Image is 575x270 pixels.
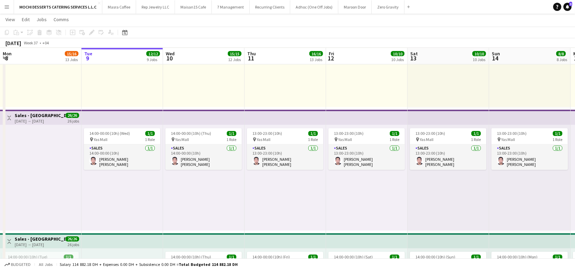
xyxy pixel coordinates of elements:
a: Edit [19,15,32,24]
span: 1 Role [471,137,481,142]
button: Budgeted [3,261,32,268]
app-card-role: Sales1/114:00-00:00 (10h)[PERSON_NAME] [PERSON_NAME] [165,145,242,170]
span: Comms [54,16,69,23]
div: [DATE] → [DATE] [15,119,65,124]
div: 26 jobs [68,118,79,124]
span: All jobs [38,262,54,267]
div: 13:00-23:00 (10h)1/1 Yas Mall1 RoleSales1/113:00-23:00 (10h)[PERSON_NAME] [PERSON_NAME] [328,128,405,170]
span: 9 [83,54,92,62]
span: Sun [492,51,500,57]
span: 1/1 [145,131,155,136]
span: Fri [329,51,334,57]
span: Yas Mall [338,137,352,142]
app-job-card: 13:00-23:00 (10h)1/1 Yas Mall1 RoleSales1/113:00-23:00 (10h)[PERSON_NAME] [PERSON_NAME] [247,128,323,170]
span: 1 Role [308,137,318,142]
span: 10/10 [472,51,486,56]
span: 1/1 [64,255,73,260]
span: Budgeted [11,262,31,267]
span: Thu [247,51,256,57]
app-job-card: 13:00-23:00 (10h)1/1 Yas Mall1 RoleSales1/113:00-23:00 (10h)[PERSON_NAME] [PERSON_NAME] [491,128,568,170]
button: Recurring Clients [250,0,290,14]
span: Yas Mall [175,137,189,142]
span: 10/10 [391,51,404,56]
span: 14:00-00:00 (10h) (Wed) [89,131,130,136]
a: 3 [563,3,572,11]
span: 26/26 [65,113,79,118]
span: Total Budgeted 114 882.18 DH [179,262,238,267]
span: 26/26 [65,237,79,242]
span: 13:00-23:00 (10h) [334,131,364,136]
app-job-card: 14:00-00:00 (10h) (Thu)1/1 Yas Mall1 RoleSales1/114:00-00:00 (10h)[PERSON_NAME] [PERSON_NAME] [165,128,242,170]
span: Edit [22,16,30,23]
span: Sat [410,51,418,57]
span: 15/16 [65,51,78,56]
div: [DATE] → [DATE] [15,242,65,247]
span: Mon [3,51,12,57]
span: 8 [2,54,12,62]
div: 10 Jobs [473,57,486,62]
app-card-role: Sales1/113:00-23:00 (10h)[PERSON_NAME] [PERSON_NAME] [410,145,486,170]
span: 14 [491,54,500,62]
span: Yas Mall [257,137,270,142]
app-card-role: Sales1/113:00-23:00 (10h)[PERSON_NAME] [PERSON_NAME] [247,145,323,170]
span: Yas Mall [94,137,107,142]
app-card-role: Sales1/114:00-00:00 (10h)[PERSON_NAME] [PERSON_NAME] [84,145,160,170]
span: 14:00-00:00 (10h) (Thu) [171,131,211,136]
span: Tue [84,51,92,57]
app-card-role: Sales1/113:00-23:00 (10h)[PERSON_NAME] [PERSON_NAME] [328,145,405,170]
h3: Sales - [GEOGRAPHIC_DATA] 3 [15,113,65,119]
span: Week 37 [23,40,40,45]
span: Yas Mall [420,137,433,142]
button: Adhoc (One Off Jobs) [290,0,338,14]
span: 14:00-00:00 (10h) (Tue) [8,255,47,260]
div: [DATE] [5,40,21,46]
div: 13 Jobs [65,57,78,62]
span: 1/1 [308,255,318,260]
app-job-card: 14:00-00:00 (10h) (Wed)1/1 Yas Mall1 RoleSales1/114:00-00:00 (10h)[PERSON_NAME] [PERSON_NAME] [84,128,160,170]
div: 8 Jobs [557,57,567,62]
span: 1/1 [227,131,236,136]
span: Yas Mall [501,137,515,142]
span: 13:00-23:00 (10h) [252,131,282,136]
button: Maisan15 Cafe [175,0,212,14]
div: Salary 114 882.18 DH + Expenses 0.00 DH + Subsistence 0.00 DH = [60,262,238,267]
span: 3 [569,2,572,6]
div: 12 Jobs [228,57,241,62]
span: 13:00-23:00 (10h) [497,131,527,136]
span: 14:00-00:00 (10h) (Mon) [497,255,537,260]
span: 11 [246,54,256,62]
a: Jobs [34,15,49,24]
div: 13 Jobs [310,57,323,62]
button: Maroon Door [338,0,372,14]
span: 1/1 [390,255,399,260]
span: 13 [409,54,418,62]
span: 14:00-00:00 (10h) (Sat) [334,255,373,260]
span: 16/16 [309,51,323,56]
span: 15/15 [228,51,241,56]
app-job-card: 13:00-23:00 (10h)1/1 Yas Mall1 RoleSales1/113:00-23:00 (10h)[PERSON_NAME] [PERSON_NAME] [410,128,486,170]
button: MOCHI DESSERTS CATERING SERVICES L.L.C [14,0,102,14]
div: 10 Jobs [391,57,404,62]
div: +04 [42,40,49,45]
div: 26 jobs [68,242,79,247]
span: 1/1 [308,131,318,136]
h3: Sales - [GEOGRAPHIC_DATA] [15,236,65,242]
span: 1/1 [471,131,481,136]
span: Wed [166,51,175,57]
span: 1/1 [471,255,481,260]
span: 14:00-00:00 (10h) (Sun) [415,255,455,260]
span: 13:00-23:00 (10h) [415,131,445,136]
app-card-role: Sales1/113:00-23:00 (10h)[PERSON_NAME] [PERSON_NAME] [491,145,568,170]
span: 12 [328,54,334,62]
span: 1/1 [390,131,399,136]
span: 1 Role [226,137,236,142]
span: 12/12 [146,51,160,56]
span: View [5,16,15,23]
span: 1 Role [389,137,399,142]
span: 1/1 [227,255,236,260]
